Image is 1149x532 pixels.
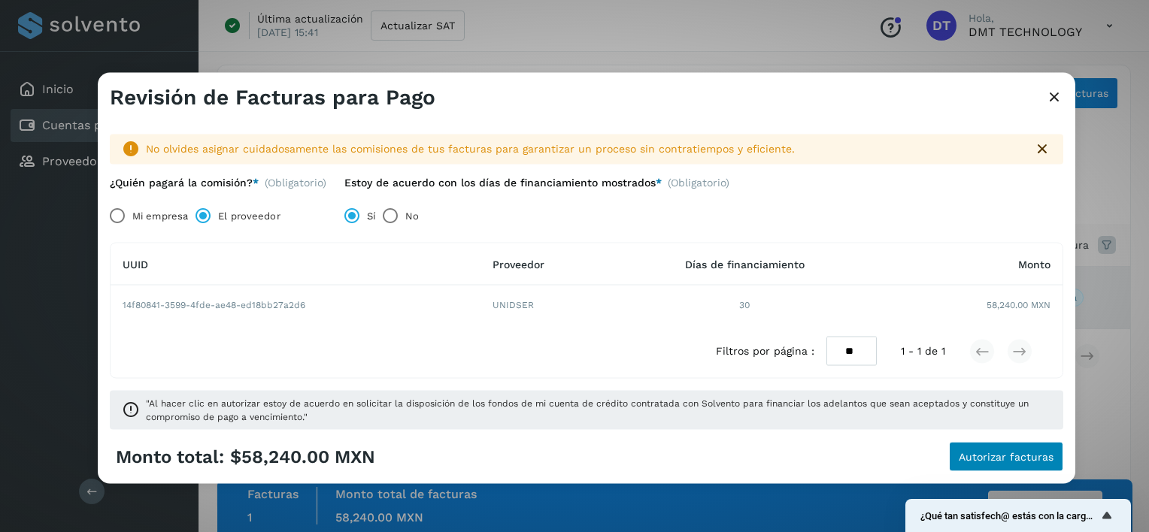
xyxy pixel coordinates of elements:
[481,286,617,325] td: UNIDSER
[132,201,188,231] label: Mi empresa
[367,201,375,231] label: Sí
[1018,258,1050,270] span: Monto
[111,286,481,325] td: 14f80841-3599-4fde-ae48-ed18bb27a2d6
[685,258,805,270] span: Días de financiamiento
[344,176,662,189] label: Estoy de acuerdo con los días de financiamiento mostrados
[949,441,1063,471] button: Autorizar facturas
[493,258,544,270] span: Proveedor
[146,141,1021,157] div: No olvides asignar cuidadosamente las comisiones de tus facturas para garantizar un proceso sin c...
[616,286,873,325] td: 30
[716,343,814,359] span: Filtros por página :
[110,176,259,189] label: ¿Quién pagará la comisión?
[920,510,1098,521] span: ¿Qué tan satisfech@ estás con la carga de tus facturas?
[405,201,419,231] label: No
[116,446,224,467] span: Monto total:
[230,446,375,467] span: $58,240.00 MXN
[987,298,1050,312] span: 58,240.00 MXN
[668,176,729,195] span: (Obligatorio)
[218,201,280,231] label: El proveedor
[959,451,1054,461] span: Autorizar facturas
[920,506,1116,524] button: Mostrar encuesta - ¿Qué tan satisfech@ estás con la carga de tus facturas?
[265,176,326,189] span: (Obligatorio)
[110,85,435,110] h3: Revisión de Facturas para Pago
[123,258,148,270] span: UUID
[901,343,945,359] span: 1 - 1 de 1
[146,396,1051,423] span: "Al hacer clic en autorizar estoy de acuerdo en solicitar la disposición de los fondos de mi cuen...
